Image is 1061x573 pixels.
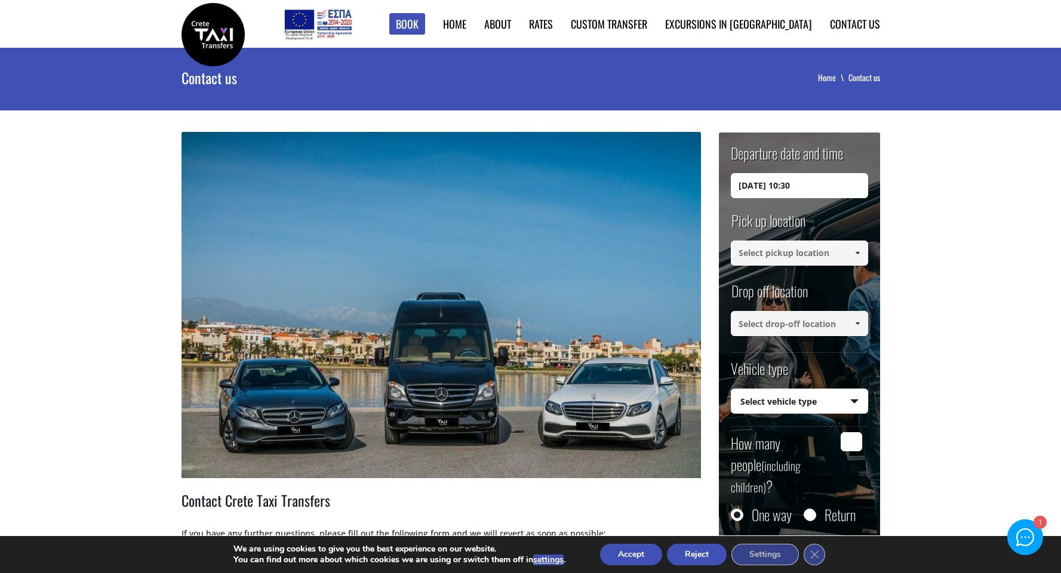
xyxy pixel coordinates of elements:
label: Vehicle type [731,358,788,389]
a: Show All Items [847,241,867,266]
p: You can find out more about which cookies we are using or switch them off in . [233,554,565,565]
span: Select vehicle type [731,389,868,414]
p: We are using cookies to give you the best experience on our website. [233,544,565,554]
a: Custom Transfer [571,16,647,32]
a: Show All Items [847,311,867,336]
label: Departure date and time [731,143,843,173]
a: Home [443,16,466,32]
div: 1 [1034,516,1047,529]
a: Rates [529,16,553,32]
img: Book a transfer in Crete. Offering Taxi, Mini Van and Mini Bus transfer services in Crete [182,132,701,478]
label: How many people ? [731,432,834,497]
button: Settings [731,544,799,565]
small: (including children) [731,457,801,496]
a: Home [818,71,848,84]
li: Contact us [848,72,880,84]
label: Pick up location [731,210,805,241]
p: If you have any further questions, please fill out the following form and we will revert as soon ... [182,527,701,552]
h2: Contact Crete Taxi Transfers [182,490,701,527]
a: Excursions in [GEOGRAPHIC_DATA] [665,16,812,32]
img: e-bannersEUERDF180X90.jpg [282,6,353,42]
label: Drop off location [731,281,808,311]
label: Return [825,509,856,520]
a: Crete Taxi Transfers | Contact Crete Taxi Transfers | Crete Taxi Transfers [182,27,245,39]
label: One way [752,509,792,520]
button: Close GDPR Cookie Banner [804,544,825,565]
a: Book [389,13,425,35]
h1: Contact us [182,48,511,107]
input: Select drop-off location [731,311,868,336]
input: Select pickup location [731,241,868,266]
a: Contact us [830,16,880,32]
button: Reject [667,544,727,565]
button: Accept [600,544,662,565]
a: About [484,16,511,32]
button: settings [533,554,564,565]
img: Crete Taxi Transfers | Contact Crete Taxi Transfers | Crete Taxi Transfers [182,3,245,66]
